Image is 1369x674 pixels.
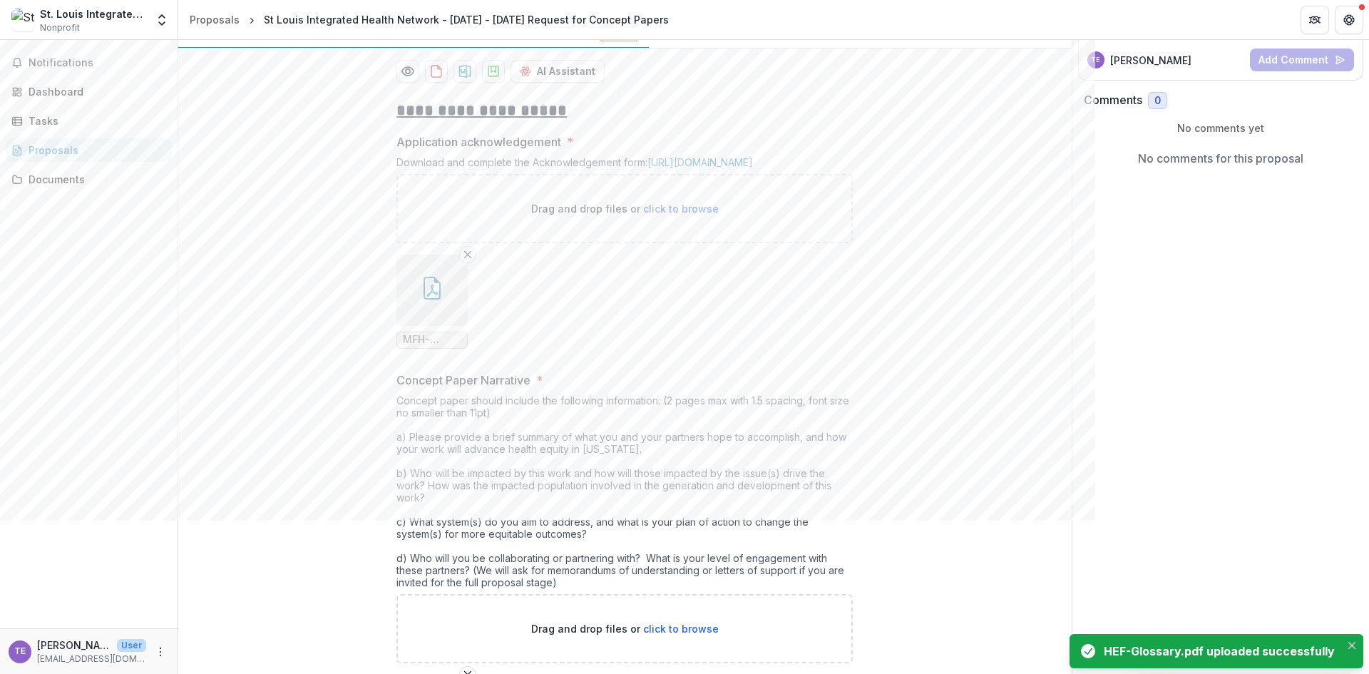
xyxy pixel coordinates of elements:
[29,84,160,99] div: Dashboard
[40,6,146,21] div: St. Louis Integrated Health Network
[152,643,169,660] button: More
[29,113,160,128] div: Tasks
[643,203,719,215] span: click to browse
[531,201,719,216] p: Drag and drop files or
[6,80,172,103] a: Dashboard
[459,246,476,263] button: Remove File
[1064,628,1369,674] div: Notifications-bottom-right
[403,334,461,346] span: MFH-Grant-Acknowledgement.pdf
[1084,93,1142,107] h2: Comments
[482,60,505,83] button: download-proposal
[190,12,240,27] div: Proposals
[117,639,146,652] p: User
[643,623,719,635] span: click to browse
[1110,53,1191,68] p: [PERSON_NAME]
[1301,6,1329,34] button: Partners
[1343,637,1360,654] button: Close
[1250,48,1354,71] button: Add Comment
[396,156,853,174] div: Download and complete the Acknowledgement form:
[1138,150,1303,167] p: No comments for this proposal
[531,621,719,636] p: Drag and drop files or
[453,60,476,83] button: download-proposal
[6,51,172,74] button: Notifications
[1091,56,1100,63] div: Tommy English
[396,372,530,389] p: Concept Paper Narrative
[37,638,111,653] p: [PERSON_NAME]
[1335,6,1363,34] button: Get Help
[425,60,448,83] button: download-proposal
[152,6,172,34] button: Open entity switcher
[29,143,160,158] div: Proposals
[511,60,605,83] button: AI Assistant
[6,109,172,133] a: Tasks
[396,133,561,150] p: Application acknowledgement
[14,647,26,656] div: Tommy English
[1084,121,1358,136] p: No comments yet
[1104,643,1335,660] div: HEF-Glossary.pdf uploaded successfully
[40,21,80,34] span: Nonprofit
[184,9,245,30] a: Proposals
[6,168,172,191] a: Documents
[647,156,753,168] a: [URL][DOMAIN_NAME]
[184,9,675,30] nav: breadcrumb
[396,60,419,83] button: Preview bb7d0c98-e4f5-4df6-9d73-e2acaaf13e7d-0.pdf
[264,12,669,27] div: St Louis Integrated Health Network - [DATE] - [DATE] Request for Concept Papers
[11,9,34,31] img: St. Louis Integrated Health Network
[396,394,853,594] div: Concept paper should include the following information: (2 pages max with 1.5 spacing, font size ...
[37,653,146,665] p: [EMAIL_ADDRESS][DOMAIN_NAME]
[29,57,166,69] span: Notifications
[29,172,160,187] div: Documents
[396,255,468,349] div: Remove FileMFH-Grant-Acknowledgement.pdf
[1154,95,1161,107] span: 0
[6,138,172,162] a: Proposals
